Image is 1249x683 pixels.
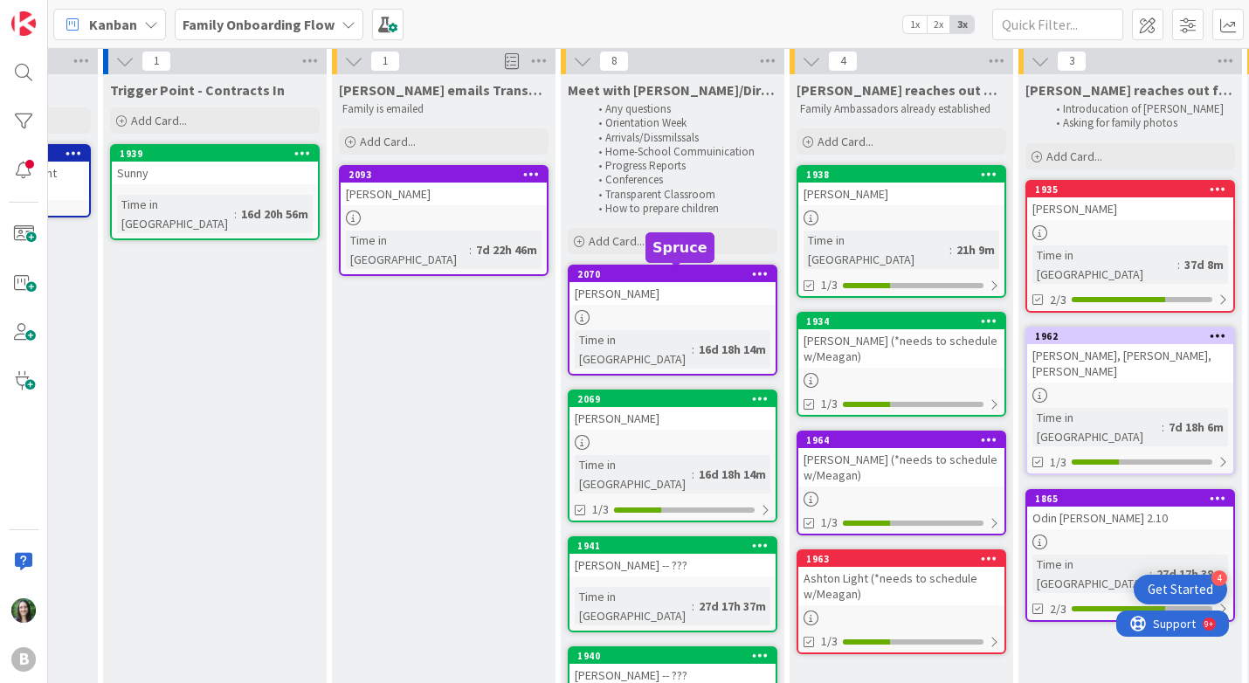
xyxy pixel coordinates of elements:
span: : [1162,417,1164,437]
li: Asking for family photos [1046,116,1232,130]
div: 1940 [577,650,776,662]
div: 1962 [1035,330,1233,342]
div: Time in [GEOGRAPHIC_DATA] [804,231,949,269]
span: 3x [950,16,974,33]
span: 1/3 [821,632,838,651]
div: Time in [GEOGRAPHIC_DATA] [1032,245,1177,284]
span: 1/3 [821,276,838,294]
span: : [692,340,694,359]
div: 2070[PERSON_NAME] [569,266,776,305]
span: Add Card... [131,113,187,128]
span: : [692,597,694,616]
a: 1939SunnyTime in [GEOGRAPHIC_DATA]:16d 20h 56m [110,144,320,240]
a: 1963Ashton Light (*needs to schedule w/Meagan)1/3 [797,549,1006,654]
div: 4 [1211,570,1227,586]
span: 1/3 [592,500,609,519]
div: Time in [GEOGRAPHIC_DATA] [575,455,692,493]
div: Time in [GEOGRAPHIC_DATA] [575,587,692,625]
div: 37d 8m [1180,255,1228,274]
li: Progress Reports [589,159,775,173]
span: : [1177,255,1180,274]
span: 1/3 [821,395,838,413]
div: 1935[PERSON_NAME] [1027,182,1233,220]
b: Family Onboarding Flow [183,16,335,33]
span: 4 [828,51,858,72]
div: 1934 [798,314,1004,329]
div: 2069 [577,393,776,405]
span: Jackie reaches out for familiy photo [1025,81,1235,99]
div: 16d 20h 56m [237,204,313,224]
div: 21h 9m [952,240,999,259]
div: 1941 [577,540,776,552]
span: : [469,240,472,259]
a: 1935[PERSON_NAME]Time in [GEOGRAPHIC_DATA]:37d 8m2/3 [1025,180,1235,313]
div: Time in [GEOGRAPHIC_DATA] [575,330,692,369]
div: Time in [GEOGRAPHIC_DATA] [1032,555,1149,593]
div: 1964[PERSON_NAME] (*needs to schedule w/Meagan) [798,432,1004,486]
span: 2/3 [1050,600,1066,618]
span: 1 [370,51,400,72]
div: [PERSON_NAME] (*needs to schedule w/Meagan) [798,329,1004,368]
div: 1963 [806,553,1004,565]
a: 1865Odin [PERSON_NAME] 2.10Time in [GEOGRAPHIC_DATA]:27d 17h 38m2/3 [1025,489,1235,622]
span: Add Card... [1046,148,1102,164]
li: Transparent Classroom [589,188,775,202]
span: : [692,465,694,484]
div: [PERSON_NAME] [569,282,776,305]
div: 1939 [120,148,318,160]
li: How to prepare children [589,202,775,216]
div: 2069[PERSON_NAME] [569,391,776,430]
div: [PERSON_NAME] (*needs to schedule w/Meagan) [798,448,1004,486]
p: Family Ambassadors already established [800,102,1003,116]
li: Orientation Week [589,116,775,130]
img: ML [11,598,36,623]
div: 1934[PERSON_NAME] (*needs to schedule w/Meagan) [798,314,1004,368]
input: Quick Filter... [992,9,1123,40]
li: Home-School Commuinication [589,145,775,159]
div: [PERSON_NAME] [569,407,776,430]
div: 27d 17h 37m [694,597,770,616]
li: Arrivals/Dissmilssals [589,131,775,145]
span: Kehr reaches out with parent ambassador [797,81,1006,99]
a: 1964[PERSON_NAME] (*needs to schedule w/Meagan)1/3 [797,431,1006,535]
div: 1938 [798,167,1004,183]
span: 2x [927,16,950,33]
div: 1935 [1035,183,1233,196]
li: Introducation of [PERSON_NAME] [1046,102,1232,116]
div: 1934 [806,315,1004,328]
div: 7d 18h 6m [1164,417,1228,437]
li: Any questions [589,102,775,116]
div: 27d 17h 38m [1152,564,1228,583]
div: Ashton Light (*needs to schedule w/Meagan) [798,567,1004,605]
div: 1938[PERSON_NAME] [798,167,1004,205]
span: Add Card... [589,233,645,249]
div: 1939 [112,146,318,162]
div: 2070 [569,266,776,282]
div: 2093 [341,167,547,183]
div: 2093[PERSON_NAME] [341,167,547,205]
div: 1941[PERSON_NAME] -- ??? [569,538,776,576]
div: Odin [PERSON_NAME] 2.10 [1027,507,1233,529]
span: 1/3 [821,514,838,532]
div: 1939Sunny [112,146,318,184]
div: [PERSON_NAME] [798,183,1004,205]
a: 2070[PERSON_NAME]Time in [GEOGRAPHIC_DATA]:16d 18h 14m [568,265,777,376]
div: [PERSON_NAME] [341,183,547,205]
div: 1865 [1035,493,1233,505]
div: Sunny [112,162,318,184]
span: : [234,204,237,224]
div: 1963Ashton Light (*needs to schedule w/Meagan) [798,551,1004,605]
div: 16d 18h 14m [694,465,770,484]
div: 7d 22h 46m [472,240,542,259]
div: Time in [GEOGRAPHIC_DATA] [1032,408,1162,446]
span: Trigger Point - Contracts In [110,81,285,99]
div: [PERSON_NAME] -- ??? [569,554,776,576]
a: 2093[PERSON_NAME]Time in [GEOGRAPHIC_DATA]:7d 22h 46m [339,165,549,276]
li: Conferences [589,173,775,187]
div: 2069 [569,391,776,407]
img: Visit kanbanzone.com [11,11,36,36]
span: Support [37,3,79,24]
span: Meet with Meagan/Director of Education [568,81,777,99]
div: Get Started [1148,581,1213,598]
div: B [11,647,36,672]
